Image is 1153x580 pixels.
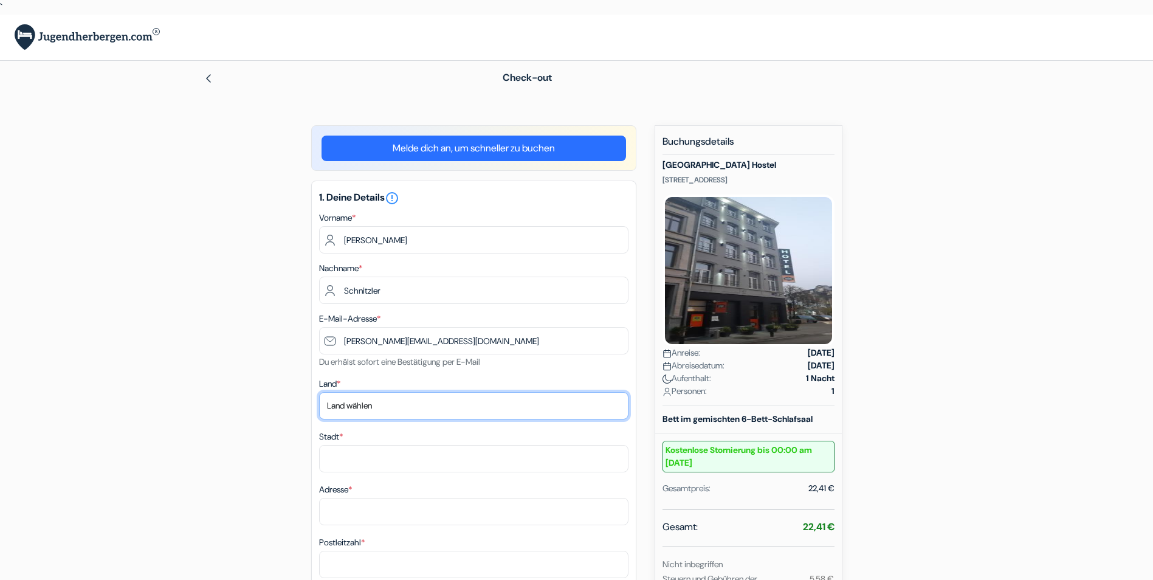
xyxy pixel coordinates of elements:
strong: 1 [831,385,835,398]
img: user_icon.svg [663,387,672,396]
span: Aufenthalt: [663,372,711,385]
small: Du erhälst sofort eine Bestätigung per E-Mail [319,356,480,367]
span: Check-out [503,71,552,84]
strong: [DATE] [808,347,835,359]
strong: 1 Nacht [806,372,835,385]
label: Postleitzahl [319,536,365,549]
span: Abreisedatum: [663,359,724,372]
span: Gesamt: [663,520,698,534]
label: Nachname [319,262,362,275]
span: Personen: [663,385,707,398]
label: E-Mail-Adresse [319,312,380,325]
input: E-Mail-Adresse eingeben [319,327,628,354]
strong: 22,41 € [803,520,835,533]
b: Bett im gemischten 6-Bett-Schlafsaal [663,413,813,424]
h5: Buchungsdetails [663,136,835,155]
img: calendar.svg [663,362,672,371]
div: Gesamtpreis: [663,482,711,495]
p: [STREET_ADDRESS] [663,175,835,185]
input: Vornamen eingeben [319,226,628,254]
label: Land [319,378,340,390]
img: Jugendherbergen.com [15,24,160,50]
label: Adresse [319,483,352,496]
h5: [GEOGRAPHIC_DATA] Hostel [663,160,835,170]
small: Nicht inbegriffen [663,559,723,570]
img: left_arrow.svg [204,74,213,83]
i: error_outline [385,191,399,205]
img: moon.svg [663,375,672,384]
small: Kostenlose Stornierung bis 00:00 am [DATE] [663,441,835,472]
img: calendar.svg [663,349,672,358]
span: Anreise: [663,347,700,359]
h5: 1. Deine Details [319,191,628,205]
strong: [DATE] [808,359,835,372]
input: Nachnamen eingeben [319,277,628,304]
label: Vorname [319,212,356,224]
label: Stadt [319,430,343,443]
a: error_outline [385,191,399,204]
a: Melde dich an, um schneller zu buchen [322,136,626,161]
div: 22,41 € [808,482,835,495]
